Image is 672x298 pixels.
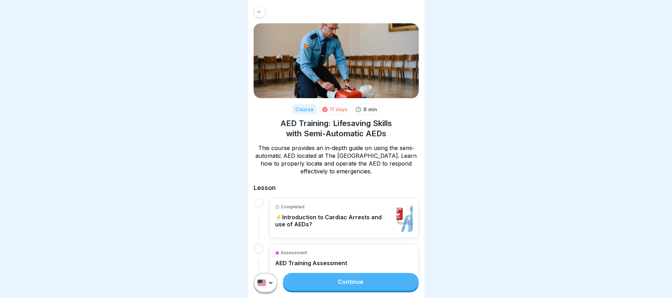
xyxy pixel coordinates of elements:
div: Course [292,104,316,114]
img: us.svg [258,280,266,286]
img: xyzkmlt34bq1z96340jv59xq.png [254,23,419,98]
p: Assessment [281,250,307,256]
p: ⚡️Introduction to Cardiac Arrests and use of AEDs? [275,214,393,228]
p: AED Training Assessment [275,260,347,267]
a: Completed⚡️Introduction to Cardiac Arrests and use of AEDs? [275,204,413,232]
p: 8 min [363,106,377,113]
a: Continue [283,273,418,291]
p: This course provides an in-depth guide on using the semi-automatic AED located at The [GEOGRAPHIC... [254,144,419,175]
div: 11 days [330,106,347,113]
p: Completed [281,204,304,210]
img: n4kspzoncp950swft59psuzj.png [396,204,413,232]
h2: Lesson [254,184,419,192]
h1: AED Training: Lifesaving Skills with Semi-Automatic AEDs [254,118,419,138]
a: AssessmentAED Training Assessment [275,250,413,278]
